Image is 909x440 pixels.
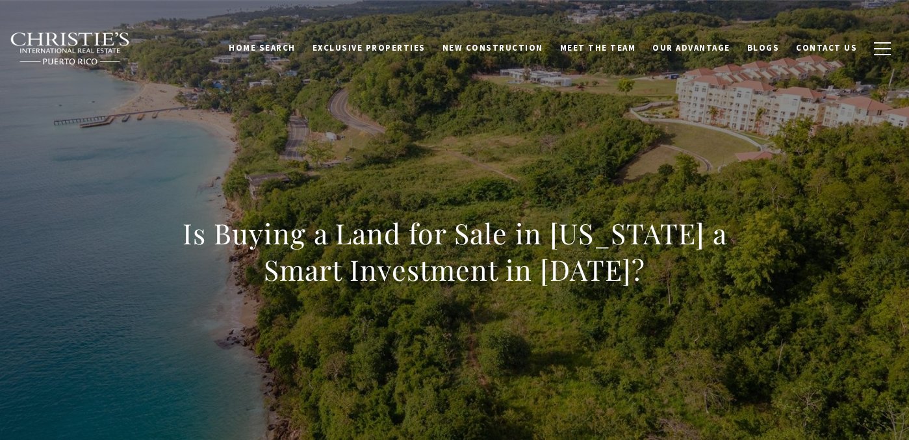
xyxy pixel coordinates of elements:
[796,42,857,53] span: Contact Us
[747,42,780,53] span: Blogs
[644,36,739,60] a: Our Advantage
[313,42,426,53] span: Exclusive Properties
[304,36,434,60] a: Exclusive Properties
[220,36,304,60] a: Home Search
[434,36,552,60] a: New Construction
[442,42,543,53] span: New Construction
[739,36,788,60] a: Blogs
[10,32,131,66] img: Christie's International Real Estate black text logo
[168,215,741,288] h1: Is Buying a Land for Sale in [US_STATE] a Smart Investment in [DATE]?
[652,42,730,53] span: Our Advantage
[552,36,645,60] a: Meet the Team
